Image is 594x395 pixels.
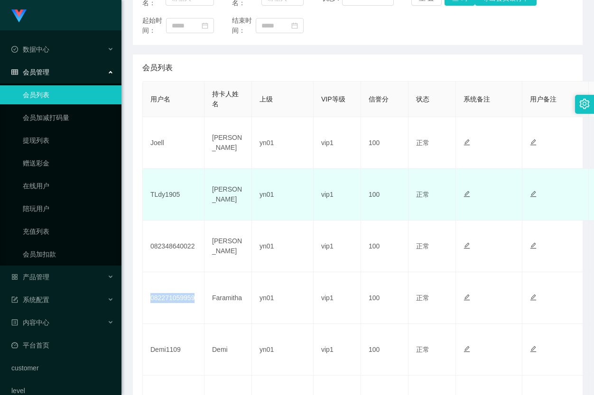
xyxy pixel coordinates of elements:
a: 陪玩用户 [23,199,114,218]
span: 上级 [260,95,273,103]
a: 会员加减打码量 [23,108,114,127]
span: 内容中心 [11,319,49,326]
td: 100 [361,272,408,324]
i: 图标: edit [464,242,470,249]
i: 图标: form [11,296,18,303]
td: vip1 [314,272,361,324]
span: 正常 [416,139,429,147]
img: logo.9652507e.png [11,9,27,23]
i: 图标: edit [464,139,470,146]
span: 会员管理 [11,68,49,76]
span: 用户名 [150,95,170,103]
span: 正常 [416,346,429,353]
span: 信誉分 [369,95,389,103]
span: 产品管理 [11,273,49,281]
td: 100 [361,117,408,169]
td: Joell [143,117,204,169]
span: 正常 [416,191,429,198]
a: 会员列表 [23,85,114,104]
a: 充值列表 [23,222,114,241]
span: 起始时间： [142,16,166,36]
td: TLdy1905 [143,169,204,220]
span: 正常 [416,242,429,250]
td: yn01 [252,272,314,324]
i: 图标: appstore-o [11,274,18,280]
td: yn01 [252,169,314,220]
i: 图标: check-circle-o [11,46,18,53]
td: 100 [361,220,408,272]
span: 正常 [416,294,429,302]
td: Demi [204,324,252,376]
i: 图标: edit [464,294,470,301]
td: [PERSON_NAME] [204,117,252,169]
td: Demi1109 [143,324,204,376]
td: 100 [361,169,408,220]
a: 赠送彩金 [23,154,114,173]
span: 系统备注 [464,95,490,103]
span: 系统配置 [11,296,49,303]
a: 提现列表 [23,131,114,150]
td: [PERSON_NAME] [204,169,252,220]
i: 图标: table [11,69,18,75]
i: 图标: edit [530,346,537,352]
i: 图标: edit [530,191,537,197]
td: vip1 [314,324,361,376]
td: 100 [361,324,408,376]
span: 持卡人姓名 [212,90,239,108]
i: 图标: profile [11,319,18,326]
i: 图标: edit [530,139,537,146]
td: vip1 [314,220,361,272]
td: [PERSON_NAME] [204,220,252,272]
i: 图标: calendar [291,22,298,29]
td: vip1 [314,117,361,169]
i: 图标: edit [464,346,470,352]
a: 在线用户 [23,176,114,195]
td: vip1 [314,169,361,220]
a: 会员加扣款 [23,245,114,264]
i: 图标: edit [530,242,537,249]
span: VIP等级 [321,95,345,103]
i: 图标: edit [464,191,470,197]
td: yn01 [252,324,314,376]
span: 状态 [416,95,429,103]
span: 会员列表 [142,62,173,73]
a: customer [11,358,114,377]
td: yn01 [252,117,314,169]
a: 图标: dashboard平台首页 [11,336,114,355]
i: 图标: setting [579,99,590,109]
i: 图标: calendar [202,22,208,29]
i: 图标: edit [530,294,537,301]
td: 082271059959 [143,272,204,324]
td: yn01 [252,220,314,272]
span: 数据中心 [11,46,49,53]
span: 结束时间： [232,16,256,36]
td: Faramitha [204,272,252,324]
span: 用户备注 [530,95,557,103]
td: 082348640022 [143,220,204,272]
